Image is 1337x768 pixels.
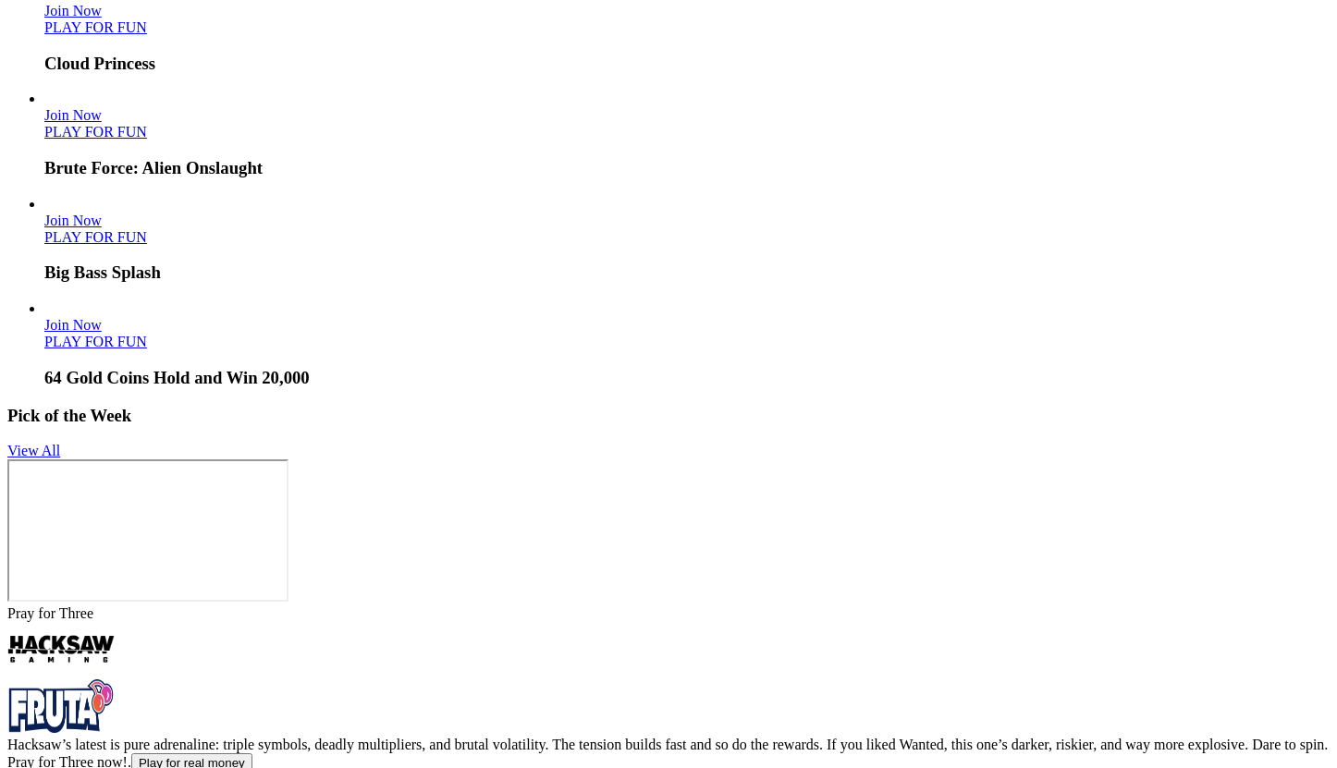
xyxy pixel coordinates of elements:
a: Big Bass Splash [44,229,147,245]
h3: Pick of the Week [7,406,1330,426]
a: Big Bass Splash [44,213,102,228]
a: Brute Force: Alien Onslaught [44,124,147,140]
a: 64 Gold Coins Hold and Win 20,000 [44,334,147,349]
span: Join Now [44,317,102,333]
img: Hacksaw [7,622,115,676]
span: Join Now [44,3,102,18]
h3: Big Bass Splash [44,262,1330,283]
a: View All [7,443,60,458]
a: Cloud Princess [44,3,102,18]
article: 64 Gold Coins Hold and Win 20,000 [44,300,1330,388]
h3: Cloud Princess [44,54,1330,74]
img: Showcase logo [7,679,115,733]
article: Big Bass Splash [44,196,1330,284]
h3: Brute Force: Alien Onslaught [44,158,1330,178]
a: 64 Gold Coins Hold and Win 20,000 [44,317,102,333]
h3: 64 Gold Coins Hold and Win 20,000 [44,368,1330,388]
div: Pray for Three [7,605,1330,622]
span: Join Now [44,213,102,228]
span: Join Now [44,107,102,123]
iframe: Pray for Three [7,459,288,602]
a: Cloud Princess [44,19,147,35]
a: Brute Force: Alien Onslaught [44,107,102,123]
article: Brute Force: Alien Onslaught [44,91,1330,178]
